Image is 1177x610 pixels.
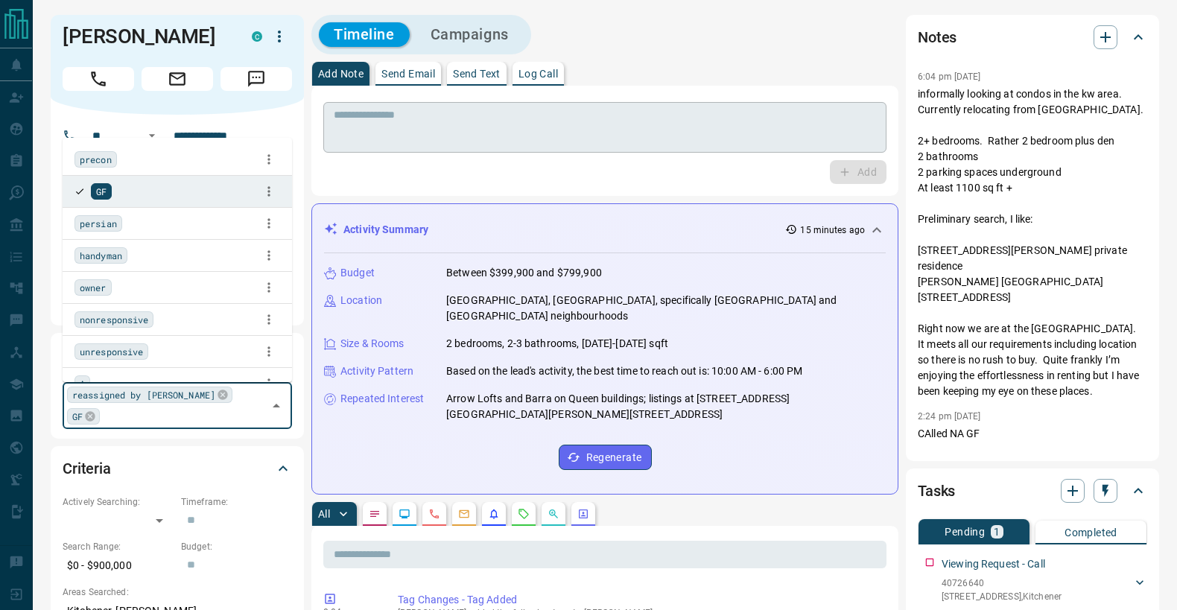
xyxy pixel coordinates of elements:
[577,508,589,520] svg: Agent Actions
[80,312,148,327] span: nonresponsive
[221,67,292,91] span: Message
[80,248,122,263] span: handyman
[428,508,440,520] svg: Calls
[343,222,428,238] p: Activity Summary
[446,363,802,379] p: Based on the lead's activity, the best time to reach out is: 10:00 AM - 6:00 PM
[340,293,382,308] p: Location
[918,473,1147,509] div: Tasks
[945,527,985,537] p: Pending
[340,363,413,379] p: Activity Pattern
[458,508,470,520] svg: Emails
[63,67,134,91] span: Call
[80,280,107,295] span: owner
[918,479,955,503] h2: Tasks
[488,508,500,520] svg: Listing Alerts
[318,509,330,519] p: All
[63,540,174,553] p: Search Range:
[446,391,886,422] p: Arrow Lofts and Barra on Queen buildings; listings at [STREET_ADDRESS][GEOGRAPHIC_DATA][PERSON_NA...
[369,508,381,520] svg: Notes
[548,508,559,520] svg: Opportunities
[918,426,1147,442] p: CAlled NA GF
[918,19,1147,55] div: Notes
[252,31,262,42] div: condos.ca
[80,216,117,231] span: persian
[67,408,100,425] div: GF
[72,387,215,402] span: reassigned by [PERSON_NAME]
[63,457,111,480] h2: Criteria
[942,574,1147,606] div: 40726640[STREET_ADDRESS],Kitchener
[399,508,410,520] svg: Lead Browsing Activity
[918,25,956,49] h2: Notes
[80,152,112,167] span: precon
[63,25,229,48] h1: [PERSON_NAME]
[63,495,174,509] p: Actively Searching:
[143,127,161,144] button: Open
[559,445,652,470] button: Regenerate
[80,376,85,391] span: A
[142,67,213,91] span: Email
[96,184,107,199] span: GF
[340,265,375,281] p: Budget
[67,387,232,403] div: reassigned by [PERSON_NAME]
[318,69,364,79] p: Add Note
[63,585,292,599] p: Areas Searched:
[340,336,405,352] p: Size & Rooms
[80,344,143,359] span: unresponsive
[942,590,1062,603] p: [STREET_ADDRESS] , Kitchener
[181,495,292,509] p: Timeframe:
[994,527,1000,537] p: 1
[800,223,865,237] p: 15 minutes ago
[319,22,410,47] button: Timeline
[63,451,292,486] div: Criteria
[340,391,424,407] p: Repeated Interest
[918,72,981,82] p: 6:04 pm [DATE]
[381,69,435,79] p: Send Email
[518,508,530,520] svg: Requests
[63,553,174,578] p: $0 - $900,000
[72,409,83,424] span: GF
[398,592,881,608] p: Tag Changes - Tag Added
[453,69,501,79] p: Send Text
[942,556,1045,572] p: Viewing Request - Call
[918,86,1147,399] p: informally looking at condos in the kw area. Currently relocating from [GEOGRAPHIC_DATA]. 2+ bedr...
[416,22,524,47] button: Campaigns
[446,293,886,324] p: [GEOGRAPHIC_DATA], [GEOGRAPHIC_DATA], specifically [GEOGRAPHIC_DATA] and [GEOGRAPHIC_DATA] neighb...
[942,576,1062,590] p: 40726640
[446,336,668,352] p: 2 bedrooms, 2-3 bathrooms, [DATE]-[DATE] sqft
[518,69,558,79] p: Log Call
[181,540,292,553] p: Budget:
[266,395,287,416] button: Close
[1065,527,1117,538] p: Completed
[446,265,602,281] p: Between $399,900 and $799,900
[918,411,981,422] p: 2:24 pm [DATE]
[324,216,886,244] div: Activity Summary15 minutes ago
